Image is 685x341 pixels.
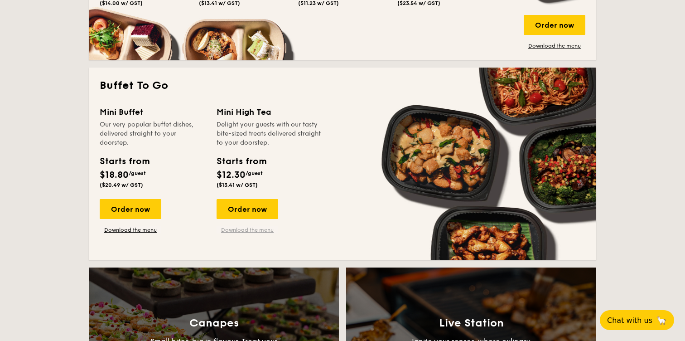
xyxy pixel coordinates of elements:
[524,42,585,49] a: Download the menu
[607,316,652,325] span: Chat with us
[217,170,246,180] span: $12.30
[439,317,504,330] h3: Live Station
[217,226,278,234] a: Download the menu
[129,170,146,176] span: /guest
[246,170,263,176] span: /guest
[100,182,143,188] span: ($20.49 w/ GST)
[217,155,266,168] div: Starts from
[100,170,129,180] span: $18.80
[524,15,585,35] div: Order now
[100,106,206,118] div: Mini Buffet
[100,226,161,234] a: Download the menu
[100,199,161,219] div: Order now
[100,120,206,147] div: Our very popular buffet dishes, delivered straight to your doorstep.
[189,317,239,330] h3: Canapes
[100,78,585,93] h2: Buffet To Go
[217,199,278,219] div: Order now
[217,182,258,188] span: ($13.41 w/ GST)
[100,155,149,168] div: Starts from
[600,310,674,330] button: Chat with us🦙
[217,106,323,118] div: Mini High Tea
[217,120,323,147] div: Delight your guests with our tasty bite-sized treats delivered straight to your doorstep.
[656,315,667,326] span: 🦙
